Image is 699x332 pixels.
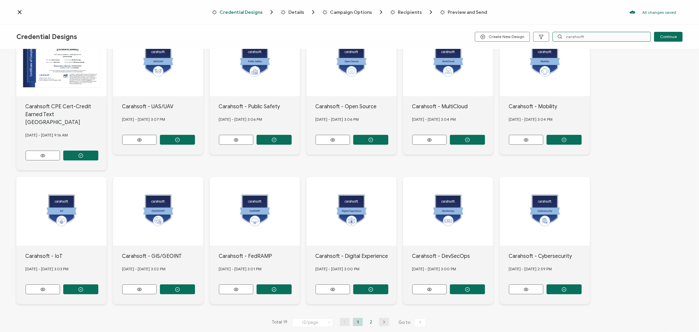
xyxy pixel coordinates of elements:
span: Details [288,10,304,15]
div: Carahsoft - IoT [26,252,107,260]
div: Carahsoft - Public Safety [219,103,300,111]
div: Carahsoft - DevSecOps [412,252,494,260]
iframe: Chat Widget [666,301,699,332]
div: [DATE] - [DATE] 3.04 PM [412,111,494,128]
div: [DATE] - [DATE] 3.06 PM [316,111,397,128]
div: [DATE] - [DATE] 3.00 PM [316,260,397,278]
span: Credential Designs [220,10,262,15]
span: Continue [660,35,677,39]
div: [DATE] - [DATE] 3.06 PM [219,111,300,128]
input: Select [292,318,333,327]
div: Carahsoft - Open Source [316,103,397,111]
div: Carahsoft - UAS/UAV [122,103,204,111]
div: Carahsoft - FedRAMP [219,252,300,260]
span: Campaign Options [330,10,372,15]
div: [DATE] - [DATE] 3.00 PM [412,260,494,278]
span: Campaign Options [322,9,384,15]
span: Preview and Send [448,10,487,15]
span: Credential Designs [212,9,275,15]
div: Carahsoft - Digital Experience [316,252,397,260]
div: [DATE] - [DATE] 3.01 PM [219,260,300,278]
button: Continue [654,32,683,42]
li: 1 [353,318,363,326]
div: [DATE] - [DATE] 3.03 PM [26,260,107,278]
span: Preview and Send [440,10,487,15]
span: Details [281,9,317,15]
span: Create New Design [480,34,524,39]
span: Recipients [398,10,422,15]
div: [DATE] - [DATE] 3.02 PM [122,260,204,278]
div: [DATE] - [DATE] 9.16 AM [26,126,107,144]
div: Carahsoft - GIS/GEOINT [122,252,204,260]
div: [DATE] - [DATE] 3.04 PM [509,111,590,128]
span: Recipients [390,9,434,15]
span: Go to [398,318,427,327]
button: Create New Design [475,32,530,42]
div: Carahsoft CPE Cert-Credit Earned Text [GEOGRAPHIC_DATA] [26,103,107,126]
div: Carahsoft - Cybersecurity [509,252,590,260]
div: [DATE] - [DATE] 3.07 PM [122,111,204,128]
span: Credential Designs [16,33,77,41]
div: Carahsoft - Mobility [509,103,590,111]
span: Total 19 [272,318,287,327]
div: [DATE] - [DATE] 2.59 PM [509,260,590,278]
p: All changes saved [642,10,676,15]
input: Search [553,32,651,42]
div: Breadcrumb [212,9,487,15]
div: Carahsoft - MultiCloud [412,103,494,111]
li: 2 [366,318,376,326]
